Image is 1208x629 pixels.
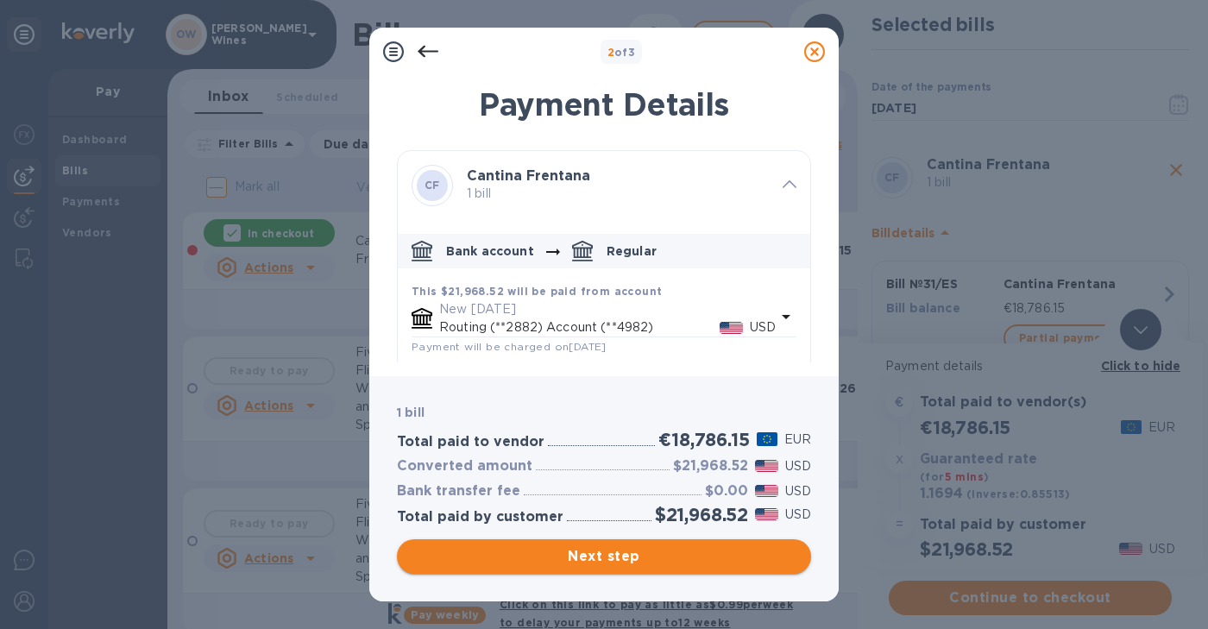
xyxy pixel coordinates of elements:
[439,300,776,318] p: New [DATE]
[607,242,657,260] p: Regular
[785,482,811,500] p: USD
[673,458,748,475] h3: $21,968.52
[607,46,614,59] span: 2
[755,485,778,497] img: USD
[785,506,811,524] p: USD
[397,509,563,525] h3: Total paid by customer
[655,504,748,525] h2: $21,968.52
[397,483,520,500] h3: Bank transfer fee
[755,508,778,520] img: USD
[750,318,776,337] p: USD
[398,227,810,569] div: default-method
[467,167,590,184] b: Cantina Frentana
[658,429,749,450] h2: €18,786.15
[397,406,425,419] b: 1 bill
[397,434,544,450] h3: Total paid to vendor
[411,546,797,567] span: Next step
[720,322,743,334] img: USD
[397,86,811,123] h1: Payment Details
[412,285,662,298] b: This $21,968.52 will be paid from account
[755,460,778,472] img: USD
[398,151,810,220] div: CFCantina Frentana 1 bill
[705,483,748,500] h3: $0.00
[397,539,811,574] button: Next step
[425,179,440,192] b: CF
[412,340,607,353] span: Payment will be charged on [DATE]
[607,46,636,59] b: of 3
[784,431,811,449] p: EUR
[439,318,720,337] p: Routing (**2882) Account (**4982)
[785,457,811,475] p: USD
[446,242,534,260] p: Bank account
[397,458,532,475] h3: Converted amount
[467,185,769,203] p: 1 bill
